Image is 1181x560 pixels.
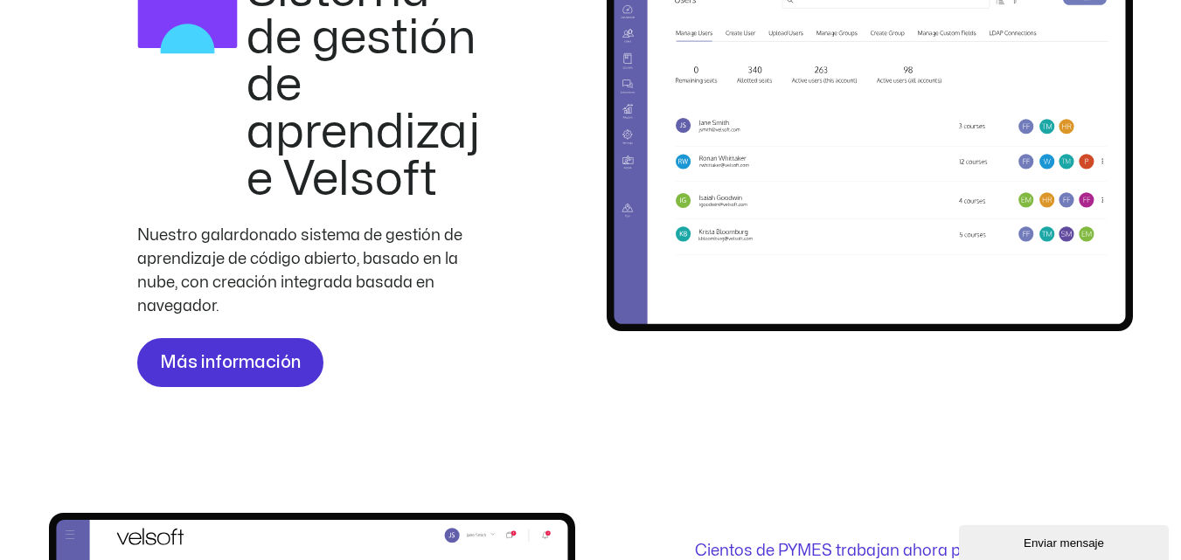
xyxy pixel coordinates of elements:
[959,522,1172,560] iframe: widget de chat
[137,338,323,387] a: Más información
[137,228,462,314] font: Nuestro galardonado sistema de gestión de aprendizaje de código abierto, basado en la nube, con c...
[160,354,301,370] font: Más información
[695,543,998,558] font: Cientos de PYMES trabajan ahora para ti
